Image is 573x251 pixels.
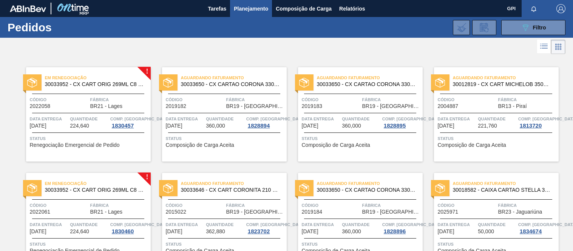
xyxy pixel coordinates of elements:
[299,78,309,88] img: status
[478,229,494,234] span: 50,000
[438,103,459,109] span: 2004887
[206,229,225,234] span: 362,880
[362,209,421,215] span: BR19 - Nova Rio
[181,82,281,87] span: 30033650 - CX CARTAO CORONA 330 C6 NIV24
[181,187,281,193] span: 30033646 - CX CART CORONITA 210 C6 NIV24
[226,209,285,215] span: BR19 - Nova Rio
[246,115,305,123] span: Comp. Carga
[45,82,145,87] span: 30033952 - CX CART ORIG 269ML C8 GPI NIV24
[110,115,169,123] span: Comp. Carga
[317,82,417,87] span: 30033650 - CX CARTAO CORONA 330 C6 NIV24
[302,202,360,209] span: Código
[166,202,224,209] span: Código
[27,183,37,193] img: status
[362,96,421,103] span: Fábrica
[30,209,51,215] span: 2022061
[181,180,287,187] span: Aguardando Faturamento
[302,103,323,109] span: 2019183
[70,123,89,129] span: 224,640
[362,103,421,109] span: BR19 - Nova Rio
[206,221,244,228] span: Quantidade
[208,4,226,13] span: Tarefas
[438,229,454,234] span: 10/10/2025
[30,96,88,103] span: Código
[382,221,441,228] span: Comp. Carga
[435,183,445,193] img: status
[317,180,423,187] span: Aguardando Faturamento
[522,3,546,14] button: Notificações
[302,142,370,148] span: Composição de Carga Aceita
[438,96,496,103] span: Código
[435,78,445,88] img: status
[478,115,516,123] span: Quantidade
[438,202,496,209] span: Código
[382,115,441,123] span: Comp. Carga
[287,67,423,162] a: statusAguardando Faturamento30033650 - CX CARTAO CORONA 330 C6 NIV24Código2019183FábricaBR19 - [G...
[30,115,68,123] span: Data entrega
[45,74,151,82] span: Em renegociação
[498,103,527,109] span: BR13 - Piraí
[299,183,309,193] img: status
[30,202,88,209] span: Código
[246,228,271,234] div: 1823702
[30,229,46,234] span: 09/10/2025
[10,5,46,12] img: TNhmsLtSVTkK8tSr43FrP2fwEKptu5GPRR3wAAAABJRU5ErkJggg==
[537,40,551,54] div: Visão em Lista
[362,202,421,209] span: Fábrica
[30,142,120,148] span: Renegociação Emergencial de Pedido
[70,115,108,123] span: Quantidade
[166,221,204,228] span: Data entrega
[246,221,285,234] a: Comp. [GEOGRAPHIC_DATA]1823702
[110,221,169,228] span: Comp. Carga
[30,240,149,248] span: Status
[166,96,224,103] span: Código
[302,123,318,129] span: 08/10/2025
[533,25,546,31] span: Filtro
[27,78,37,88] img: status
[163,78,173,88] img: status
[206,115,244,123] span: Quantidade
[302,209,323,215] span: 2019184
[423,67,559,162] a: statusAguardando Faturamento30012819 - CX CART MICHELOB 350ML C8 429 298 GCódigo2004887FábricaBR1...
[302,135,421,142] span: Status
[166,229,182,234] span: 10/10/2025
[70,221,108,228] span: Quantidade
[30,123,46,129] span: 08/10/2025
[166,123,182,129] span: 08/10/2025
[518,221,557,234] a: Comp. [GEOGRAPHIC_DATA]1834674
[166,135,285,142] span: Status
[472,20,496,35] div: Solicitação de Revisão de Pedidos
[339,4,365,13] span: Relatórios
[226,96,285,103] span: Fábrica
[453,20,470,35] div: Importar Negociações dos Pedidos
[246,221,305,228] span: Comp. Carga
[166,103,187,109] span: 2019182
[438,135,557,142] span: Status
[166,240,285,248] span: Status
[498,209,542,215] span: BR23 - Jaguariúna
[498,96,557,103] span: Fábrica
[342,229,361,234] span: 360,000
[317,187,417,193] span: 30033650 - CX CARTAO CORONA 330 C6 NIV24
[478,221,516,228] span: Quantidade
[110,228,135,234] div: 1830460
[438,142,506,148] span: Composição de Carga Aceita
[226,103,285,109] span: BR19 - Nova Rio
[90,103,123,109] span: BR21 - Lages
[556,4,565,13] img: Logout
[181,74,287,82] span: Aguardando Faturamento
[110,123,135,129] div: 1830457
[246,115,285,129] a: Comp. [GEOGRAPHIC_DATA]1828894
[518,228,543,234] div: 1834674
[90,202,149,209] span: Fábrica
[151,67,287,162] a: statusAguardando Faturamento30033650 - CX CARTAO CORONA 330 C6 NIV24Código2019182FábricaBR19 - [G...
[453,187,553,193] span: 30018582 - CAIXA CARTAO STELLA 330ML C6 PARAGUAI
[501,20,565,35] button: Filtro
[302,115,340,123] span: Data entrega
[438,240,557,248] span: Status
[342,115,380,123] span: Quantidade
[478,123,497,129] span: 221,760
[498,202,557,209] span: Fábrica
[45,180,151,187] span: Em renegociação
[438,115,476,123] span: Data entrega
